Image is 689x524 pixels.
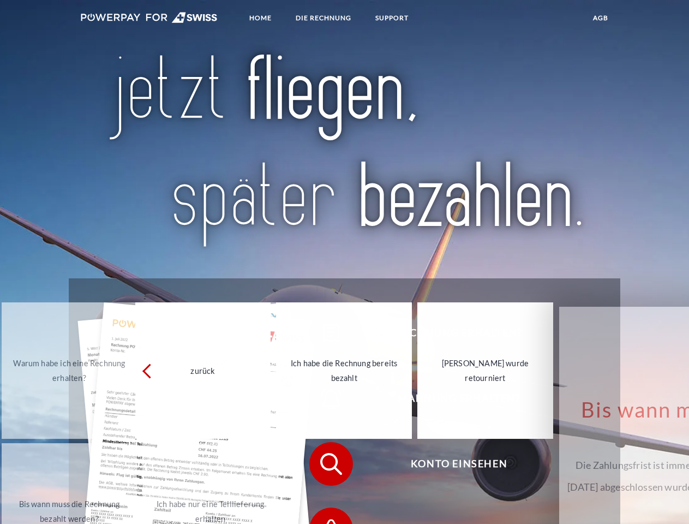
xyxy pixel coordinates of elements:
a: DIE RECHNUNG [286,8,361,28]
a: agb [584,8,618,28]
a: Home [240,8,281,28]
span: Konto einsehen [325,442,592,486]
div: zurück [142,364,265,378]
button: Konto einsehen [309,442,593,486]
a: SUPPORT [366,8,418,28]
div: Ich habe die Rechnung bereits bezahlt [283,356,405,385]
img: qb_search.svg [317,450,345,478]
div: [PERSON_NAME] wurde retourniert [424,356,547,385]
img: logo-swiss-white.svg [81,12,218,23]
div: Warum habe ich eine Rechnung erhalten? [8,356,131,385]
img: title-swiss_de.svg [104,52,585,251]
